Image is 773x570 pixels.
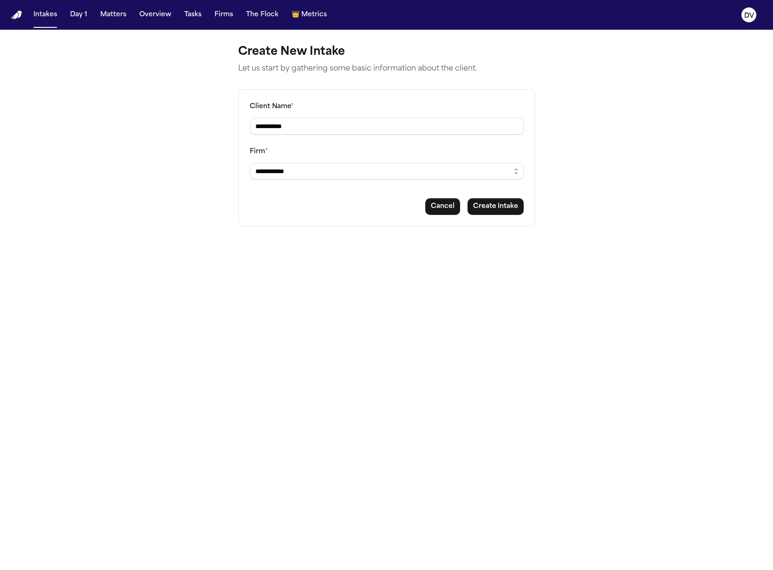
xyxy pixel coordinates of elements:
[468,198,524,215] button: Create intake
[97,6,130,23] button: Matters
[250,148,268,155] label: Firm
[30,6,61,23] button: Intakes
[242,6,282,23] button: The Flock
[66,6,91,23] button: Day 1
[250,118,524,135] input: Client name
[136,6,175,23] button: Overview
[288,6,331,23] button: crownMetrics
[238,63,535,74] p: Let us start by gathering some basic information about the client.
[238,45,535,59] h1: Create New Intake
[211,6,237,23] button: Firms
[11,11,22,19] a: Home
[425,198,460,215] button: Cancel intake creation
[11,11,22,19] img: Finch Logo
[250,163,524,180] input: Select a firm
[250,103,294,110] label: Client Name
[181,6,205,23] button: Tasks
